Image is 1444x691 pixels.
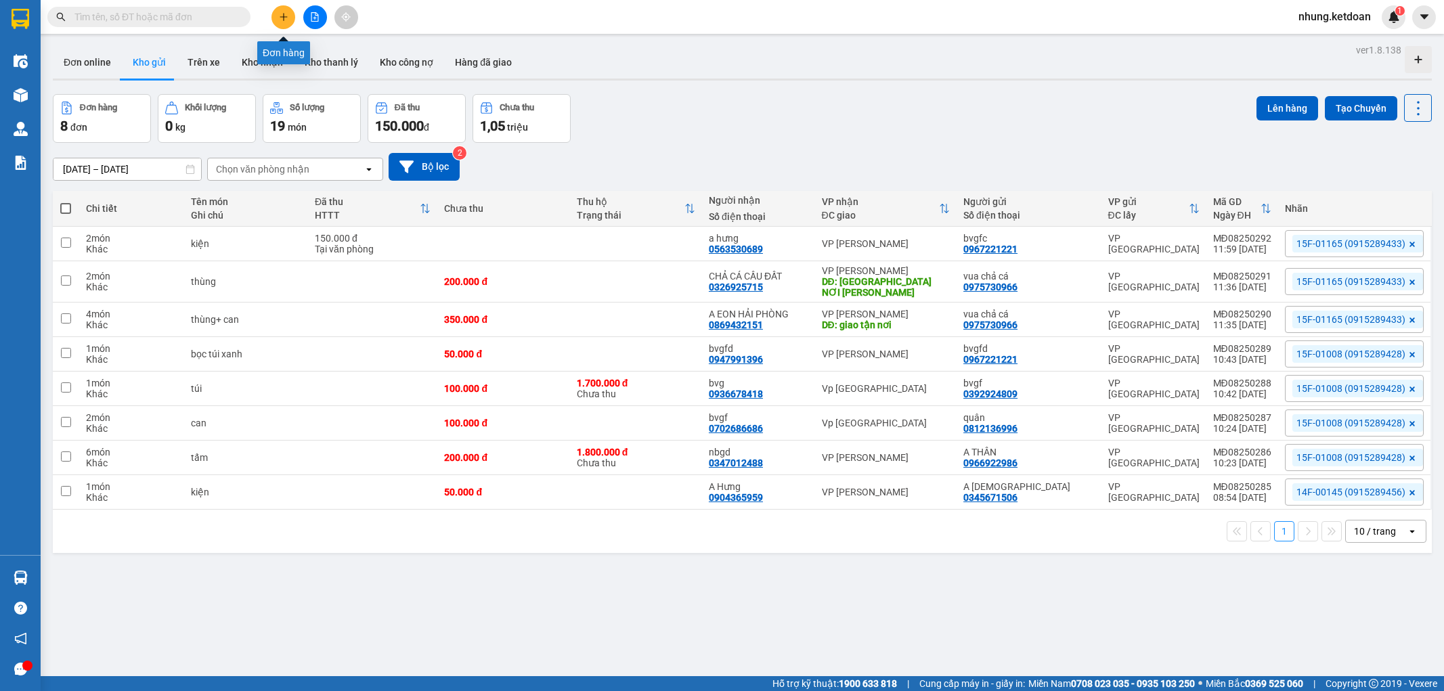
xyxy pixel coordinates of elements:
div: Chọn văn phòng nhận [216,162,309,176]
div: 0347012488 [709,458,763,468]
div: Chưa thu [577,378,695,399]
span: Miền Nam [1028,676,1195,691]
span: 14F-00145 (0915289456) [1296,486,1405,498]
div: Vp [GEOGRAPHIC_DATA] [822,418,950,428]
div: Tên món [191,196,301,207]
div: can [191,418,301,428]
span: món [288,122,307,133]
span: đ [424,122,429,133]
div: 0975730966 [963,282,1018,292]
span: 15F-01008 (0915289428) [1296,451,1405,464]
div: MĐ08250286 [1213,447,1271,458]
div: 0326925715 [709,282,763,292]
div: 0392924809 [963,388,1018,399]
button: Hàng đã giao [444,46,523,79]
div: Mã GD [1213,196,1261,207]
span: 1 [1397,6,1402,16]
button: Trên xe [177,46,231,79]
div: quân [963,412,1094,423]
div: 1.700.000 đ [577,378,695,388]
div: 200.000 đ [444,452,563,463]
div: bvgfc [963,233,1094,244]
div: VP [GEOGRAPHIC_DATA] [1108,233,1200,254]
button: Số lượng19món [263,94,361,143]
div: 10:43 [DATE] [1213,354,1271,365]
input: Tìm tên, số ĐT hoặc mã đơn [74,9,234,24]
svg: open [364,164,374,175]
button: Đơn hàng8đơn [53,94,151,143]
span: message [14,663,27,675]
div: DĐ: GIAO TÂN NƠI NGUYỄN ĐỨC CẢNH [822,276,950,298]
img: warehouse-icon [14,122,28,136]
div: 6 món [86,447,177,458]
div: vua chả cá [963,309,1094,319]
div: Khác [86,423,177,434]
div: VP [GEOGRAPHIC_DATA] [1108,309,1200,330]
div: 0936678418 [709,388,763,399]
span: copyright [1369,679,1378,688]
button: Lên hàng [1256,96,1318,120]
th: Toggle SortBy [570,191,702,227]
span: kg [175,122,185,133]
span: plus [279,12,288,22]
div: VP [GEOGRAPHIC_DATA] [1108,481,1200,503]
button: Bộ lọc [389,153,460,181]
span: | [1313,676,1315,691]
div: VP nhận [822,196,939,207]
div: bvg [709,378,808,388]
div: Trạng thái [577,210,684,221]
div: 10:42 [DATE] [1213,388,1271,399]
span: nhung.ketdoan [1288,8,1382,25]
span: question-circle [14,602,27,615]
span: 15F-01008 (0915289428) [1296,417,1405,429]
div: Nhãn [1285,203,1424,214]
button: 1 [1274,521,1294,541]
div: Tại văn phòng [315,244,431,254]
div: VP [PERSON_NAME] [822,265,950,276]
div: Số lượng [290,103,324,112]
div: Khác [86,244,177,254]
div: Số điện thoại [963,210,1094,221]
div: bvgfd [963,343,1094,354]
div: Tạo kho hàng mới [1405,46,1432,73]
div: 50.000 đ [444,487,563,497]
div: 100.000 đ [444,418,563,428]
div: CHẢ CÁ CẦU ĐẤT [709,271,808,282]
div: A Nhâm [963,481,1094,492]
div: 0967221221 [963,354,1018,365]
button: Kho thanh lý [294,46,369,79]
div: VP [GEOGRAPHIC_DATA] [1108,378,1200,399]
div: VP [PERSON_NAME] [822,309,950,319]
div: 1 món [86,481,177,492]
div: 150.000 đ [315,233,431,244]
div: MĐ08250291 [1213,271,1271,282]
span: Cung cấp máy in - giấy in: [919,676,1025,691]
div: VP [GEOGRAPHIC_DATA] [1108,447,1200,468]
div: Khác [86,354,177,365]
div: Số điện thoại [709,211,808,222]
div: 11:36 [DATE] [1213,282,1271,292]
div: 0702686686 [709,423,763,434]
th: Toggle SortBy [308,191,437,227]
button: caret-down [1412,5,1436,29]
button: Đơn online [53,46,122,79]
th: Toggle SortBy [815,191,957,227]
div: Chưa thu [577,447,695,468]
sup: 1 [1395,6,1405,16]
div: 2 món [86,271,177,282]
div: Đã thu [315,196,420,207]
div: Khác [86,282,177,292]
div: 10:23 [DATE] [1213,458,1271,468]
div: ĐC giao [822,210,939,221]
div: 0345671506 [963,492,1018,503]
span: notification [14,632,27,645]
div: VP [PERSON_NAME] [822,452,950,463]
span: 15F-01008 (0915289428) [1296,348,1405,360]
span: 8 [60,118,68,134]
span: 150.000 [375,118,424,134]
div: kiện [191,487,301,497]
span: aim [341,12,351,22]
div: Khác [86,492,177,503]
button: Đã thu150.000đ [368,94,466,143]
button: Kho nhận [231,46,294,79]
